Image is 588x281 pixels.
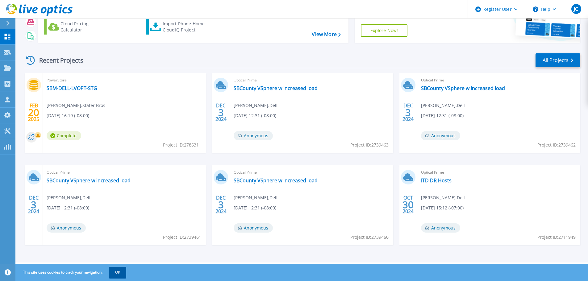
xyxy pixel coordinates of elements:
div: OCT 2024 [402,193,414,216]
span: Project ID: 2711949 [537,234,576,241]
a: All Projects [536,53,580,67]
div: DEC 2024 [215,193,227,216]
span: Optical Prime [234,77,389,84]
span: [PERSON_NAME] , Dell [47,194,90,201]
span: Project ID: 2739460 [350,234,389,241]
span: [DATE] 12:31 (-08:00) [234,205,276,211]
span: [PERSON_NAME] , Dell [234,102,277,109]
span: Project ID: 2739462 [537,142,576,148]
div: Cloud Pricing Calculator [60,21,110,33]
span: 20 [28,110,39,115]
div: Recent Projects [24,53,92,68]
span: Anonymous [234,223,273,233]
div: FEB 2025 [28,101,40,124]
span: Project ID: 2739461 [163,234,201,241]
span: [DATE] 15:12 (-07:00) [421,205,464,211]
span: Optical Prime [421,169,577,176]
div: DEC 2024 [402,101,414,124]
span: 3 [405,110,411,115]
span: Optical Prime [421,77,577,84]
button: OK [109,267,126,278]
span: Optical Prime [234,169,389,176]
span: Complete [47,131,81,140]
span: PowerStore [47,77,202,84]
span: [PERSON_NAME] , Dell [421,102,465,109]
a: SBCounty VSphere w increased load [234,85,318,91]
div: Import Phone Home CloudIQ Project [163,21,211,33]
a: View More [312,31,340,37]
span: Anonymous [421,223,460,233]
a: SBCounty VSphere w increased load [421,85,505,91]
a: Explore Now! [361,24,408,37]
span: Anonymous [234,131,273,140]
span: 3 [218,202,224,207]
span: [DATE] 12:31 (-08:00) [47,205,89,211]
span: [PERSON_NAME] , Stater Bros [47,102,105,109]
span: 30 [402,202,414,207]
span: [DATE] 12:31 (-08:00) [234,112,276,119]
span: 3 [31,202,36,207]
a: ITD DR Hosts [421,177,452,184]
a: SBM-DELL-LVOPT-STG [47,85,97,91]
span: Project ID: 2786311 [163,142,201,148]
span: JC [574,6,578,11]
span: [PERSON_NAME] , Dell [234,194,277,201]
span: This site uses cookies to track your navigation. [17,267,126,278]
span: 3 [218,110,224,115]
span: [DATE] 16:19 (-08:00) [47,112,89,119]
span: Project ID: 2739463 [350,142,389,148]
span: Optical Prime [47,169,202,176]
a: Cloud Pricing Calculator [44,19,113,35]
div: DEC 2024 [28,193,40,216]
span: [DATE] 12:31 (-08:00) [421,112,464,119]
a: SBCounty VSphere w increased load [47,177,131,184]
span: [PERSON_NAME] , Dell [421,194,465,201]
div: DEC 2024 [215,101,227,124]
span: Anonymous [47,223,86,233]
a: SBCounty VSphere w increased load [234,177,318,184]
span: Anonymous [421,131,460,140]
